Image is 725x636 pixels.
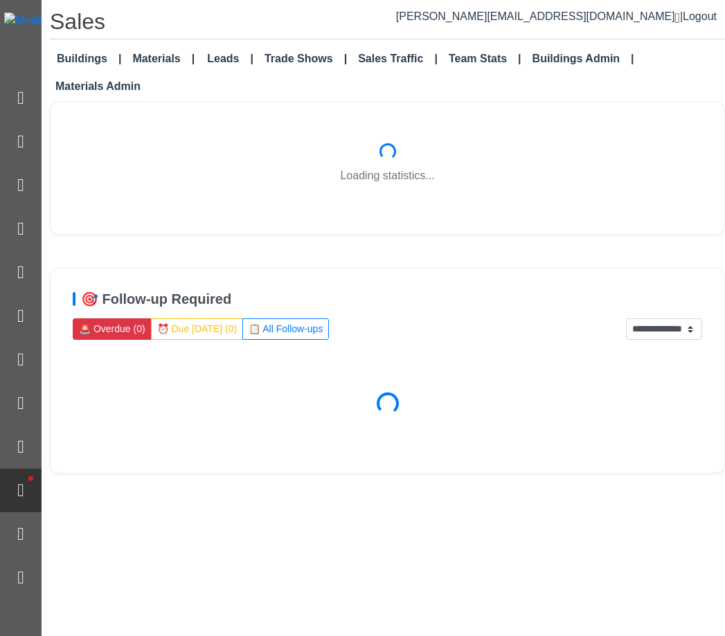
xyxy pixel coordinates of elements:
a: [PERSON_NAME][EMAIL_ADDRESS][DOMAIN_NAME] [396,10,680,22]
h1: Sales [50,8,725,39]
div: | [396,8,717,25]
p: Loading statistics... [73,167,702,184]
button: 📋 All Follow-ups [242,318,329,340]
h5: 🎯 Follow-up Required [73,291,702,307]
a: Materials [127,45,200,73]
a: Buildings Admin [527,45,640,73]
span: • [13,456,48,501]
a: Trade Shows [259,45,352,73]
a: Leads [202,45,259,73]
span: Logout [683,10,717,22]
a: Buildings [51,45,127,73]
a: Materials Admin [50,73,146,100]
a: Team Stats [443,45,527,73]
a: Sales Traffic [352,45,443,73]
button: 🚨 Overdue (0) [73,318,152,340]
button: ⏰ Due [DATE] (0) [151,318,244,340]
img: Metals Direct Inc Logo [4,12,125,29]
